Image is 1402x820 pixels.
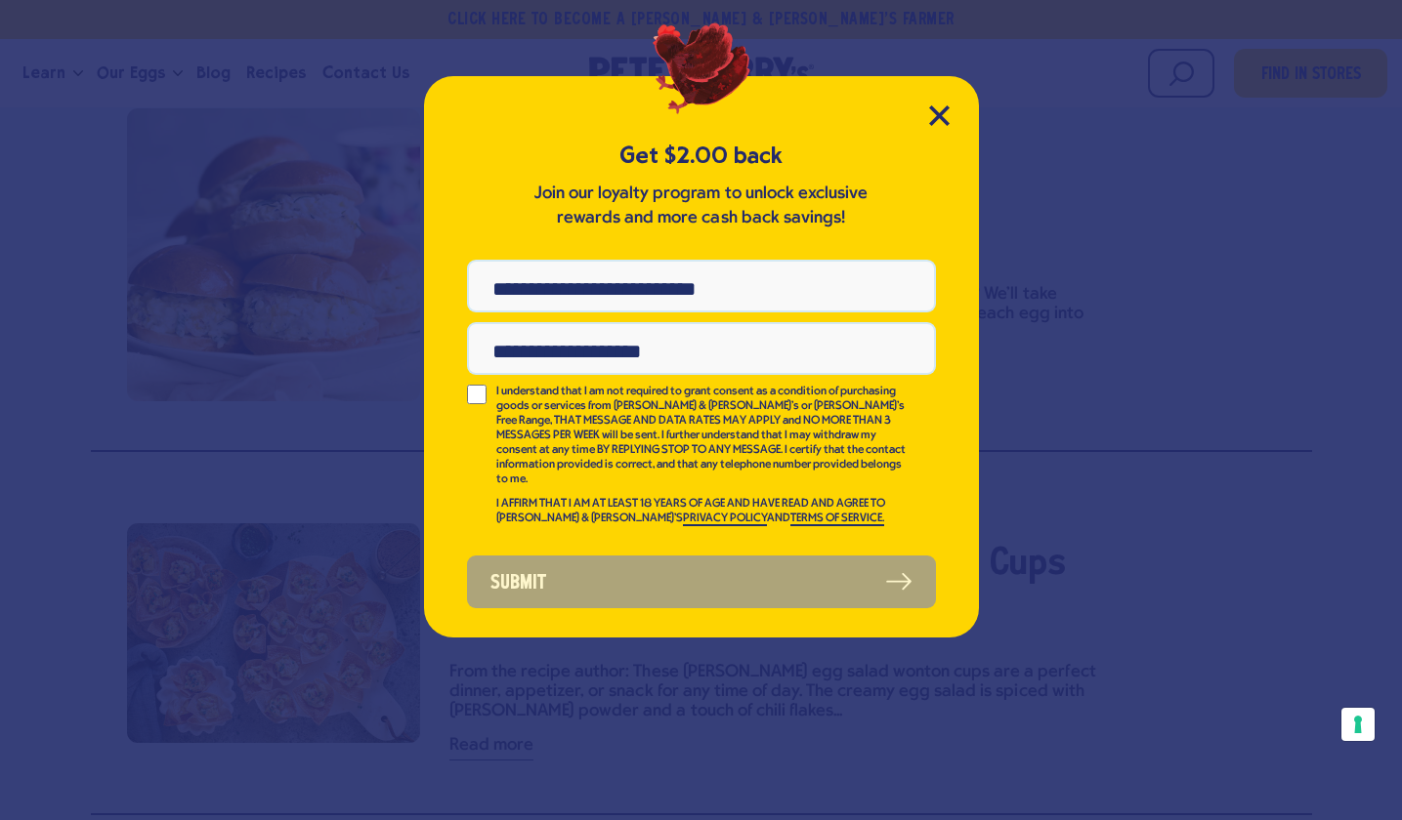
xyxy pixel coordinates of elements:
[929,105,950,126] button: Close Modal
[790,512,884,526] a: TERMS OF SERVICE.
[683,512,767,526] a: PRIVACY POLICY
[467,555,936,608] button: Submit
[496,385,909,487] p: I understand that I am not required to grant consent as a condition of purchasing goods or servic...
[467,385,487,404] input: I understand that I am not required to grant consent as a condition of purchasing goods or servic...
[467,140,936,172] h5: Get $2.00 back
[531,182,872,230] p: Join our loyalty program to unlock exclusive rewards and more cash back savings!
[496,497,909,526] p: I AFFIRM THAT I AM AT LEAST 18 YEARS OF AGE AND HAVE READ AND AGREE TO [PERSON_NAME] & [PERSON_NA...
[1341,708,1375,741] button: Your consent preferences for tracking technologies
